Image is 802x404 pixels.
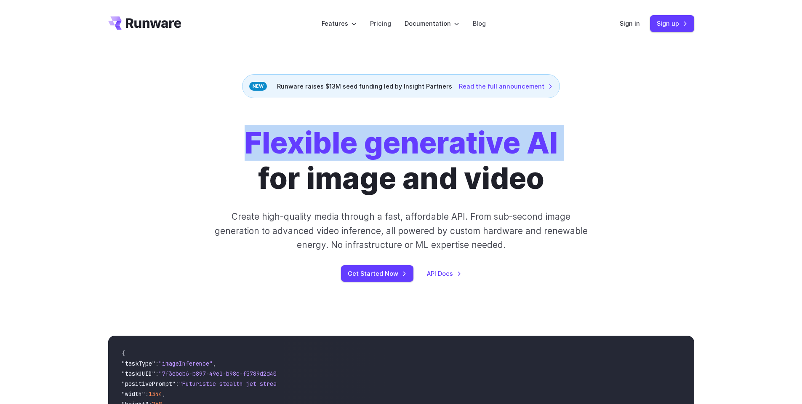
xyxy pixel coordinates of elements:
[213,210,589,252] p: Create high-quality media through a fast, affordable API. From sub-second image generation to adv...
[149,390,162,398] span: 1344
[122,390,145,398] span: "width"
[122,380,176,388] span: "positivePrompt"
[427,269,461,278] a: API Docs
[179,380,485,388] span: "Futuristic stealth jet streaking through a neon-lit cityscape with glowing purple exhaust"
[459,81,553,91] a: Read the full announcement
[650,15,694,32] a: Sign up
[245,125,558,196] h1: for image and video
[159,360,213,367] span: "imageInference"
[162,390,165,398] span: ,
[405,19,459,28] label: Documentation
[322,19,357,28] label: Features
[245,125,558,161] strong: Flexible generative AI
[155,360,159,367] span: :
[213,360,216,367] span: ,
[370,19,391,28] a: Pricing
[155,370,159,377] span: :
[159,370,287,377] span: "7f3ebcb6-b897-49e1-b98c-f5789d2d40d7"
[242,74,560,98] div: Runware raises $13M seed funding led by Insight Partners
[473,19,486,28] a: Blog
[176,380,179,388] span: :
[108,16,181,30] a: Go to /
[122,370,155,377] span: "taskUUID"
[620,19,640,28] a: Sign in
[122,360,155,367] span: "taskType"
[341,265,413,282] a: Get Started Now
[122,350,125,357] span: {
[145,390,149,398] span: :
